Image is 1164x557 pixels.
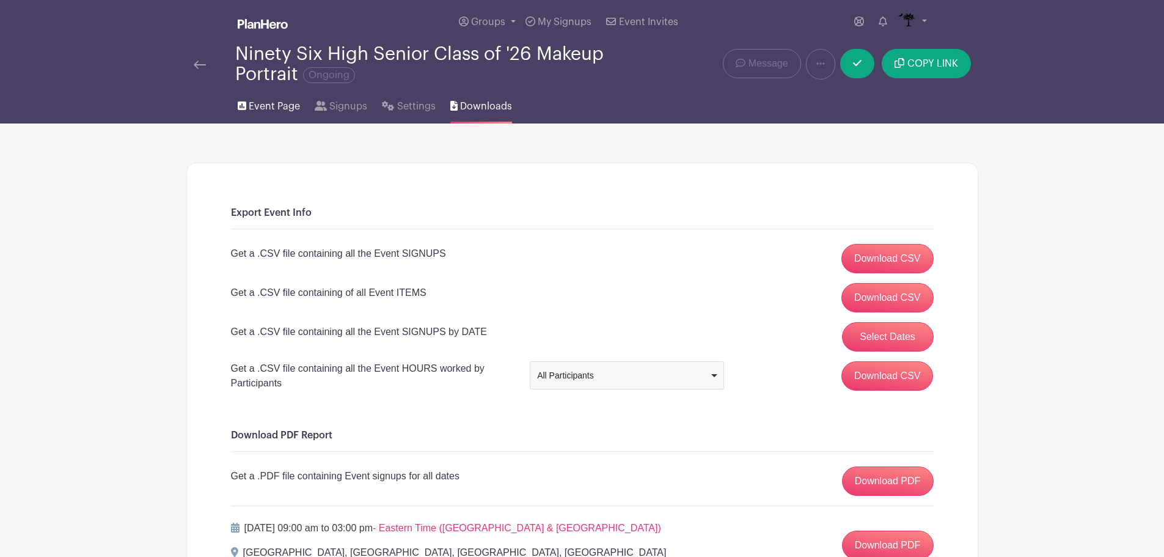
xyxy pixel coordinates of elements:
span: Downloads [460,99,512,114]
a: Signups [315,84,367,124]
a: Event Page [238,84,300,124]
img: back-arrow-29a5d9b10d5bd6ae65dc969a981735edf675c4d7a1fe02e03b50dbd4ba3cdb55.svg [194,61,206,69]
span: Event Page [249,99,300,114]
p: Get a .CSV file containing all the Event SIGNUPS [231,246,446,261]
h6: Export Event Info [231,207,934,219]
div: All Participants [537,369,709,382]
a: Download CSV [841,283,934,312]
span: Message [749,56,788,71]
span: My Signups [538,17,591,27]
span: Settings [397,99,436,114]
span: Groups [471,17,505,27]
img: IMAGES%20logo%20transparenT%20PNG%20s.png [897,12,917,32]
span: Event Invites [619,17,678,27]
span: Ongoing [303,67,355,83]
button: Select Dates [842,322,934,352]
p: Get a .CSV file containing all the Event SIGNUPS by DATE [231,325,487,339]
img: logo_white-6c42ec7e38ccf1d336a20a19083b03d10ae64f83f12c07503d8b9e83406b4c7d.svg [238,19,288,29]
p: Get a .PDF file containing Event signups for all dates [231,469,459,484]
span: - Eastern Time ([GEOGRAPHIC_DATA] & [GEOGRAPHIC_DATA]) [373,523,661,533]
a: Download CSV [841,244,934,273]
a: Settings [382,84,435,124]
a: Message [723,49,800,78]
p: [DATE] 09:00 am to 03:00 pm [244,521,661,536]
a: Downloads [450,84,512,124]
a: Download PDF [842,467,934,496]
div: Ninety Six High Senior Class of '26 Makeup Portrait [235,44,631,84]
span: COPY LINK [907,59,958,68]
h6: Download PDF Report [231,430,934,441]
p: Get a .CSV file containing of all Event ITEMS [231,286,426,300]
p: Get a .CSV file containing all the Event HOURS worked by Participants [231,361,515,391]
button: COPY LINK [882,49,970,78]
input: Download CSV [841,361,934,391]
span: Signups [329,99,367,114]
